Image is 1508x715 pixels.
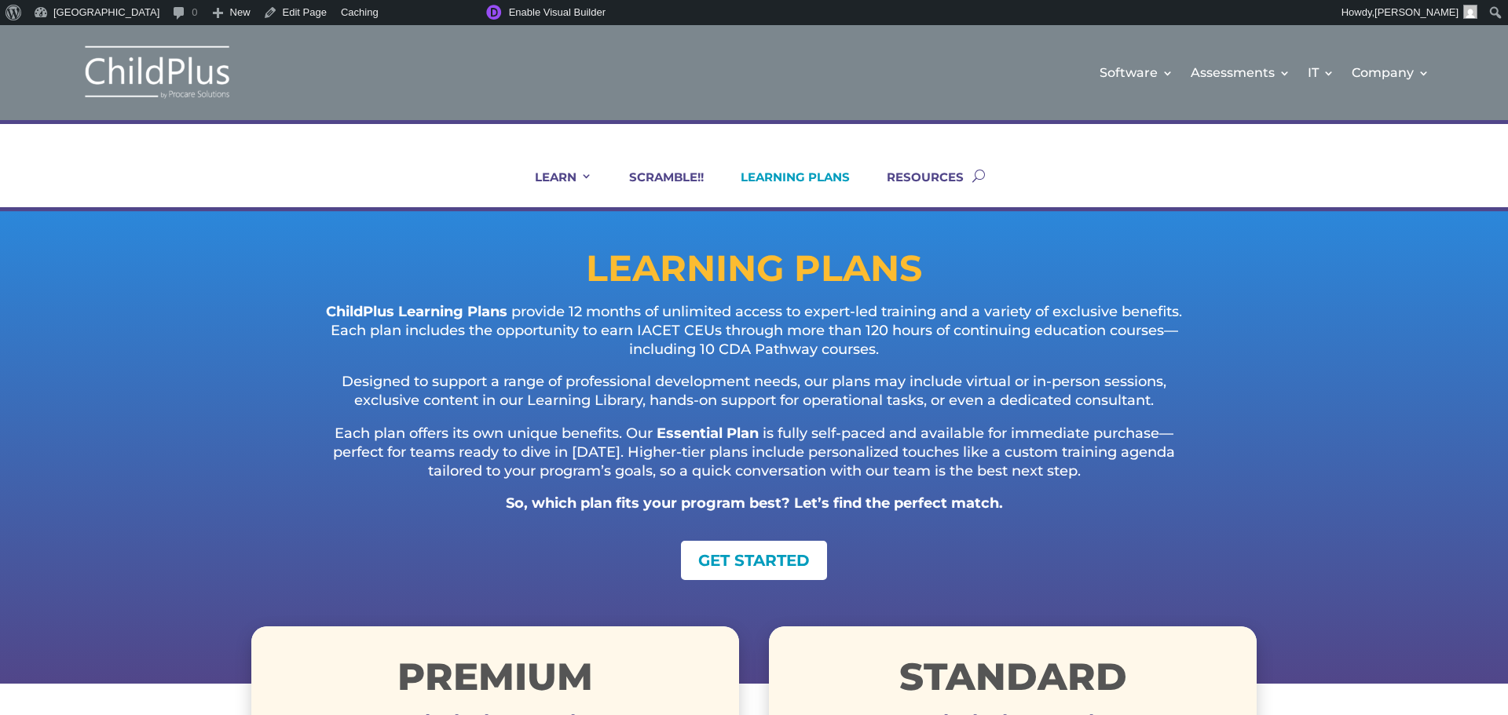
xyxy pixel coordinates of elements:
[657,425,759,442] strong: Essential Plan
[681,541,827,580] a: GET STARTED
[394,3,482,22] img: Views over 48 hours. Click for more Jetpack Stats.
[1191,41,1290,104] a: Assessments
[314,373,1194,425] p: Designed to support a range of professional development needs, our plans may include virtual or i...
[769,658,1257,703] h1: STANDARD
[1308,41,1334,104] a: IT
[867,170,964,207] a: RESOURCES
[1352,41,1429,104] a: Company
[506,494,1003,512] strong: So, which plan fits your program best? Let’s find the perfect match.
[251,250,1257,294] h1: LEARNING PLANS
[515,170,592,207] a: LEARN
[314,303,1194,373] p: provide 12 months of unlimited access to expert-led training and a variety of exclusive benefits....
[609,170,704,207] a: SCRAMBLE!!
[326,303,507,320] strong: ChildPlus Learning Plans
[721,170,850,207] a: LEARNING PLANS
[1374,6,1459,18] span: [PERSON_NAME]
[251,658,739,703] h1: Premium
[1100,41,1173,104] a: Software
[314,425,1194,494] p: Each plan offers its own unique benefits. Our is fully self-paced and available for immediate pur...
